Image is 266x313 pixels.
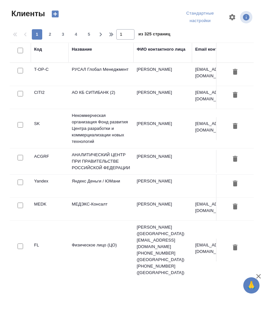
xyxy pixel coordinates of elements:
[69,86,133,109] td: АО КБ СИТИБАНК (2)
[176,8,224,26] div: split button
[47,8,63,19] button: Создать
[34,46,42,53] div: Код
[69,109,133,148] td: Некоммерческая организация Фонд развития Центра разработки и коммерциализации новых технологий
[69,239,133,261] td: Физическое лицо (ЦО)
[195,66,254,79] p: [EMAIL_ADDRESS][DOMAIN_NAME]
[224,9,240,25] span: Настроить таблицу
[31,63,69,86] td: T-OP-C
[45,31,55,38] span: 2
[31,198,69,220] td: MEDK
[133,63,192,86] td: [PERSON_NAME]
[195,120,254,133] p: [EMAIL_ADDRESS][DOMAIN_NAME]
[230,201,241,213] button: Удалить
[230,178,241,190] button: Удалить
[230,66,241,78] button: Удалить
[195,201,254,214] p: [EMAIL_ADDRESS][DOMAIN_NAME]
[240,11,254,23] span: Посмотреть информацию
[133,198,192,220] td: [PERSON_NAME]
[137,46,185,53] div: ФИО контактного лица
[230,242,241,254] button: Удалить
[69,175,133,197] td: Яндекс Деньги / ЮМани
[84,29,94,40] button: 5
[71,29,81,40] button: 4
[133,175,192,197] td: [PERSON_NAME]
[84,31,94,38] span: 5
[133,221,192,279] td: [PERSON_NAME] ([GEOGRAPHIC_DATA]) [EMAIL_ADDRESS][DOMAIN_NAME] [PHONE_NUMBER] ([GEOGRAPHIC_DATA])...
[31,117,69,140] td: SK
[31,150,69,173] td: ACGRF
[195,242,254,255] p: [EMAIL_ADDRESS][DOMAIN_NAME]
[58,29,68,40] button: 3
[195,46,245,53] div: Email контактного лица
[230,120,241,132] button: Удалить
[133,86,192,109] td: [PERSON_NAME]
[31,239,69,261] td: FL
[69,198,133,220] td: МЕДЭКС-Консалт
[69,148,133,174] td: АНАЛИТИЧЕСКИЙ ЦЕНТР ПРИ ПРАВИТЕЛЬСТВЕ РОССИЙСКОЙ ФЕДЕРАЦИИ
[133,117,192,140] td: [PERSON_NAME]
[195,89,254,102] p: [EMAIL_ADDRESS][DOMAIN_NAME]
[71,31,81,38] span: 4
[133,150,192,173] td: [PERSON_NAME]
[138,30,170,40] span: из 325 страниц
[246,279,257,292] span: 🙏
[31,86,69,109] td: CITI2
[58,31,68,38] span: 3
[230,89,241,101] button: Удалить
[31,175,69,197] td: Yandex
[230,153,241,165] button: Удалить
[45,29,55,40] button: 2
[69,63,133,86] td: РУСАЛ Глобал Менеджмент
[72,46,92,53] div: Название
[243,277,260,294] button: 🙏
[10,8,45,19] span: Клиенты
